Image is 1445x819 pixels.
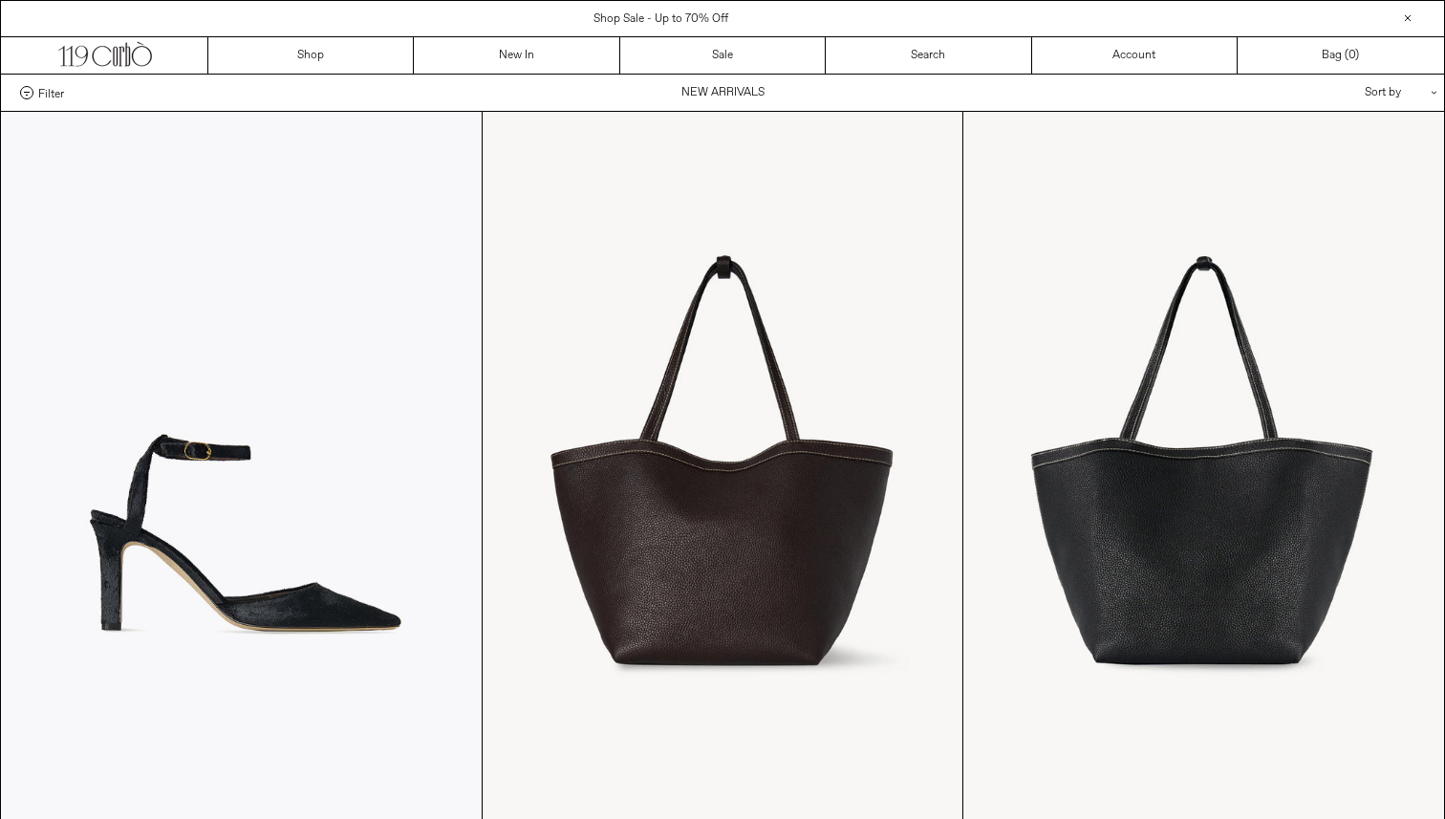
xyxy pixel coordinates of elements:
a: Shop [208,37,414,74]
span: Filter [38,86,64,99]
a: Bag () [1238,37,1443,74]
span: ) [1348,47,1359,64]
a: New In [414,37,619,74]
div: Sort by [1253,75,1425,111]
a: Sale [620,37,826,74]
a: Account [1032,37,1238,74]
span: 0 [1348,48,1355,63]
a: Shop Sale - Up to 70% Off [593,11,728,27]
a: Search [826,37,1031,74]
